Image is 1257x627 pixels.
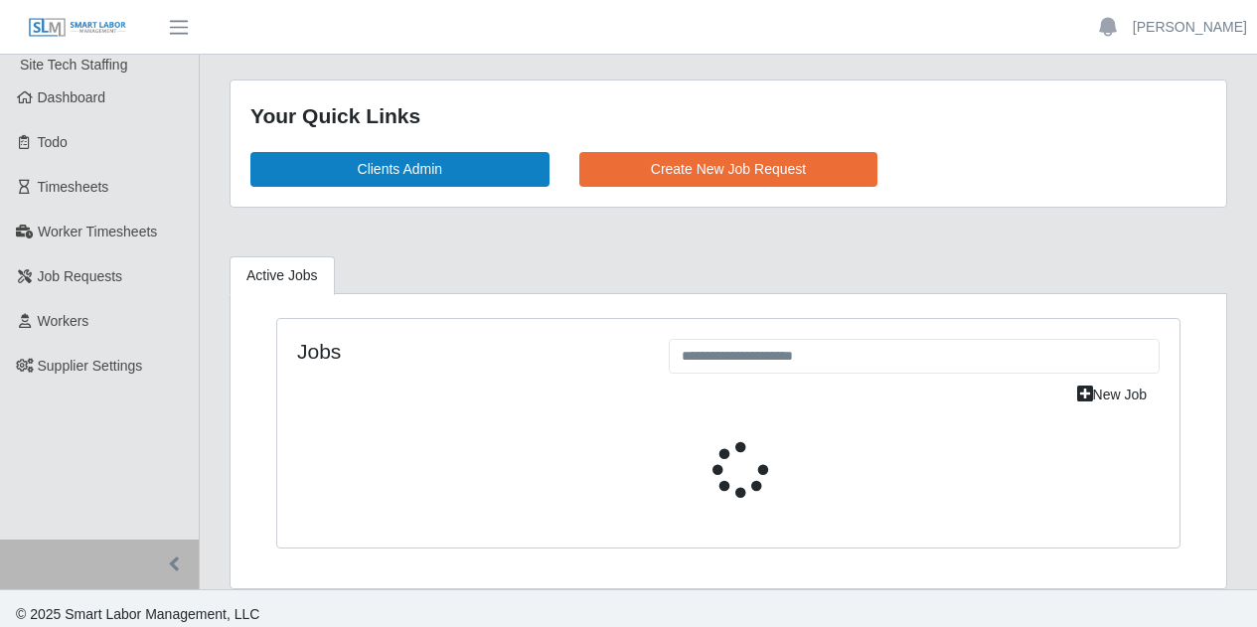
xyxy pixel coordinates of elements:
h4: Jobs [297,339,639,364]
a: [PERSON_NAME] [1133,17,1247,38]
span: Todo [38,134,68,150]
img: SLM Logo [28,17,127,39]
span: Dashboard [38,89,106,105]
a: Create New Job Request [579,152,878,187]
span: Job Requests [38,268,123,284]
a: Active Jobs [230,256,335,295]
span: Site Tech Staffing [20,57,127,73]
span: Supplier Settings [38,358,143,374]
span: Timesheets [38,179,109,195]
span: © 2025 Smart Labor Management, LLC [16,606,259,622]
span: Worker Timesheets [38,224,157,239]
span: Workers [38,313,89,329]
a: Clients Admin [250,152,550,187]
div: Your Quick Links [250,100,1206,132]
a: New Job [1064,378,1160,412]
